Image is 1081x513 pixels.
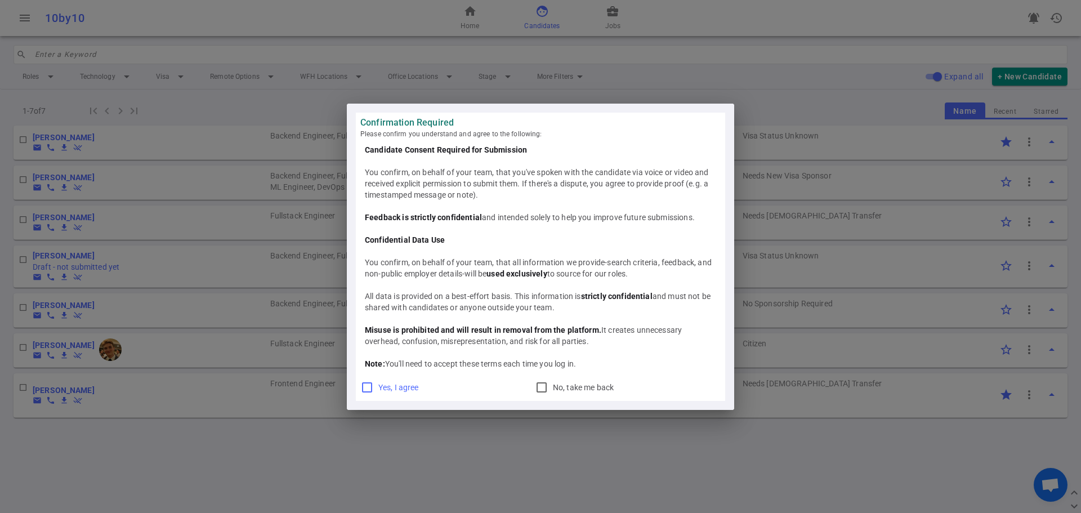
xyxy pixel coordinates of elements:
[365,235,445,244] b: Confidential Data Use
[378,383,419,392] span: Yes, I agree
[581,292,653,301] b: strictly confidential
[365,212,716,223] div: and intended solely to help you improve future submissions.
[365,325,601,334] b: Misuse is prohibited and will result in removal from the platform.
[365,358,716,369] div: You'll need to accept these terms each time you log in.
[360,128,721,140] span: Please confirm you understand and agree to the following:
[486,269,547,278] b: used exclusively
[365,324,716,347] div: It creates unnecessary overhead, confusion, misrepresentation, and risk for all parties.
[365,359,385,368] b: Note:
[365,257,716,279] div: You confirm, on behalf of your team, that all information we provide-search criteria, feedback, a...
[365,213,482,222] b: Feedback is strictly confidential
[365,291,716,313] div: All data is provided on a best-effort basis. This information is and must not be shared with cand...
[360,117,721,128] strong: Confirmation Required
[553,383,614,392] span: No, take me back
[365,145,527,154] b: Candidate Consent Required for Submission
[365,167,716,200] div: You confirm, on behalf of your team, that you've spoken with the candidate via voice or video and...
